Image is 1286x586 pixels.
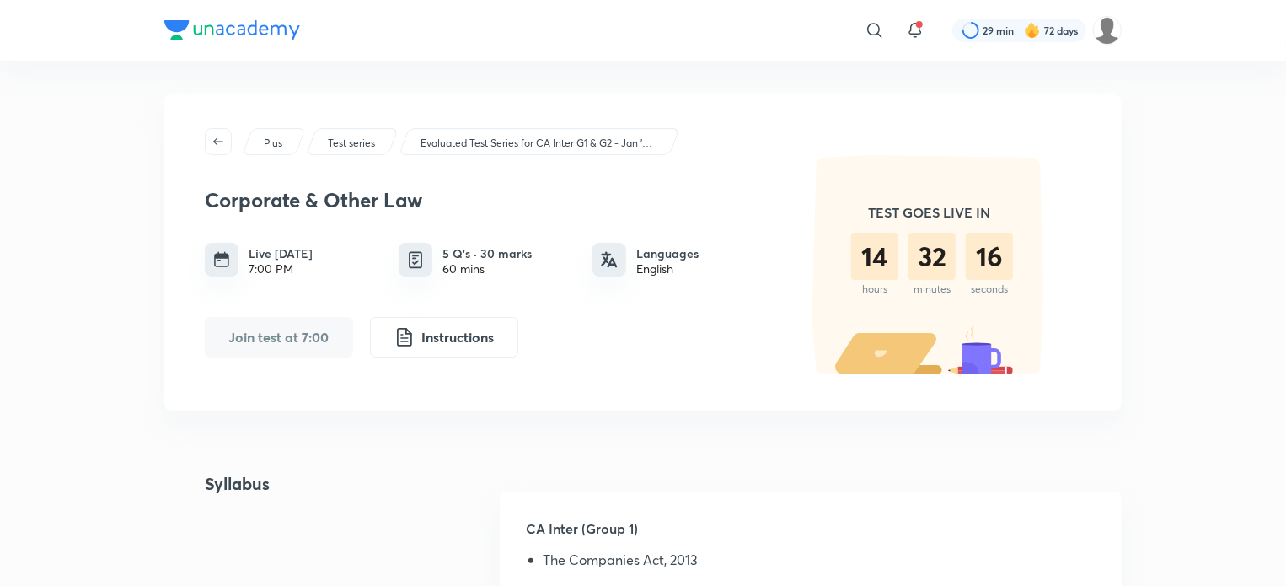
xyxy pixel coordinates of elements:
button: Join test at 7:00 [205,317,353,358]
h3: Corporate & Other Law [205,188,769,212]
a: Plus [261,136,286,151]
div: English [636,262,699,276]
img: instruction [394,327,415,347]
a: Evaluated Test Series for CA Inter G1 & G2 - Jan '26 / [DATE] [418,136,660,151]
img: Company Logo [164,20,300,40]
div: hours [851,283,898,295]
p: Test series [328,136,375,151]
div: seconds [966,283,1013,295]
div: 7:00 PM [249,262,313,276]
div: 14 [851,233,898,280]
div: 16 [966,233,1013,280]
h6: Languages [636,245,699,262]
h6: Live [DATE] [249,245,313,262]
div: minutes [908,283,956,295]
button: Instructions [370,317,518,358]
li: The Companies Act, 2013 [544,552,1095,574]
h6: 5 Q’s · 30 marks [442,245,532,262]
img: siddhant soni [1093,16,1122,45]
h5: CA Inter (Group 1) [527,519,1095,552]
img: timing [213,251,230,268]
div: 60 mins [442,262,532,276]
img: timer [778,155,1081,374]
img: languages [601,251,618,268]
h5: TEST GOES LIVE IN [851,202,1008,223]
p: Plus [264,136,282,151]
img: streak [1024,22,1041,39]
a: Test series [325,136,378,151]
img: quiz info [405,250,426,271]
p: Evaluated Test Series for CA Inter G1 & G2 - Jan '26 / [DATE] [421,136,656,151]
div: 32 [908,233,956,280]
